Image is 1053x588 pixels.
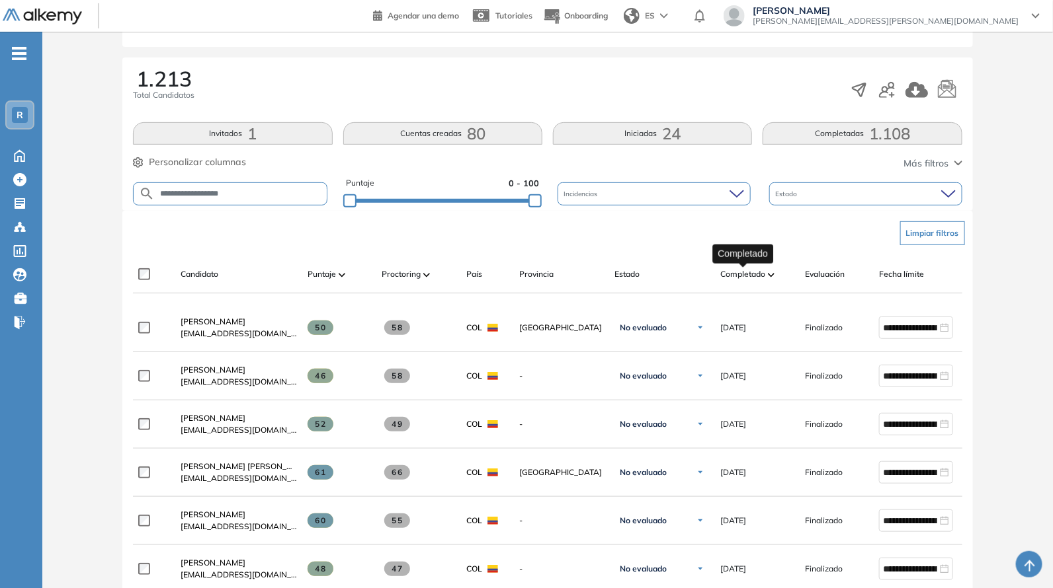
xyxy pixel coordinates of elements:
span: 58 [384,369,410,383]
span: 58 [384,320,410,335]
span: COL [466,370,482,382]
span: Puntaje [346,177,374,190]
a: [PERSON_NAME] [181,509,297,521]
img: Ícono de flecha [696,420,704,428]
img: arrow [660,13,668,18]
span: Total Candidatos [133,89,194,101]
span: Provincia [519,268,554,280]
div: Estado [769,182,962,205]
div: Completado [713,244,774,263]
div: Incidencias [558,182,751,205]
span: [DATE] [720,322,746,334]
span: [PERSON_NAME] [181,316,245,326]
span: 1.213 [136,68,192,89]
span: COL [466,515,482,527]
span: Proctoring [382,268,421,280]
span: Finalizado [805,370,843,382]
span: No evaluado [620,419,667,429]
img: SEARCH_ALT [139,186,155,202]
span: [DATE] [720,515,746,527]
span: Estado [776,189,800,199]
span: 55 [384,513,410,528]
span: No evaluado [620,515,667,526]
span: [DATE] [720,418,746,430]
button: Iniciadas24 [553,122,752,145]
span: [PERSON_NAME] [181,558,245,568]
span: 60 [308,513,333,528]
span: 47 [384,562,410,576]
span: [PERSON_NAME] [753,5,1019,16]
img: Logo [3,9,82,25]
a: [PERSON_NAME] [181,557,297,569]
span: 50 [308,320,333,335]
span: [PERSON_NAME][EMAIL_ADDRESS][PERSON_NAME][DOMAIN_NAME] [753,16,1019,26]
img: [missing "en.ARROW_ALT" translation] [423,273,430,277]
span: Finalizado [805,322,843,334]
span: [GEOGRAPHIC_DATA] [519,322,604,334]
img: COL [487,517,498,525]
span: No evaluado [620,564,667,574]
span: País [466,268,482,280]
span: Onboarding [564,11,608,20]
span: Fecha límite [879,268,924,280]
span: [GEOGRAPHIC_DATA] [519,466,604,478]
span: R [17,110,23,120]
span: 66 [384,465,410,480]
span: Finalizado [805,563,843,575]
span: Estado [614,268,640,280]
img: world [624,8,640,24]
img: [missing "en.ARROW_ALT" translation] [339,273,345,277]
span: No evaluado [620,467,667,478]
span: - [519,418,604,430]
span: 48 [308,562,333,576]
img: COL [487,372,498,380]
span: [EMAIL_ADDRESS][DOMAIN_NAME] [181,376,297,388]
span: [EMAIL_ADDRESS][DOMAIN_NAME] [181,328,297,340]
img: [missing "en.ARROW_ALT" translation] [768,273,775,277]
button: Más filtros [904,157,962,170]
span: - [519,370,604,382]
img: COL [487,468,498,476]
span: Evaluación [805,268,845,280]
img: Ícono de flecha [696,372,704,380]
a: [PERSON_NAME] [PERSON_NAME] [181,460,297,472]
span: 61 [308,465,333,480]
span: [EMAIL_ADDRESS][DOMAIN_NAME] [181,521,297,533]
img: Ícono de flecha [696,565,704,573]
span: No evaluado [620,322,667,333]
a: [PERSON_NAME] [181,316,297,328]
span: Finalizado [805,418,843,430]
span: 46 [308,369,333,383]
span: [EMAIL_ADDRESS][DOMAIN_NAME] [181,569,297,581]
span: COL [466,418,482,430]
span: [DATE] [720,370,746,382]
button: Invitados1 [133,122,332,145]
span: [PERSON_NAME] [181,413,245,423]
span: [PERSON_NAME] [181,509,245,519]
span: 52 [308,417,333,431]
span: 49 [384,417,410,431]
span: Incidencias [564,189,601,199]
button: Personalizar columnas [133,155,246,169]
span: Candidato [181,268,218,280]
span: [EMAIL_ADDRESS][DOMAIN_NAME] [181,472,297,484]
i: - [12,52,26,55]
button: Cuentas creadas80 [343,122,542,145]
span: COL [466,563,482,575]
button: Onboarding [543,2,608,30]
span: Finalizado [805,466,843,478]
img: Ícono de flecha [696,517,704,525]
span: [PERSON_NAME] [181,365,245,375]
img: Ícono de flecha [696,324,704,332]
a: Agendar una demo [373,7,459,22]
span: [EMAIL_ADDRESS][DOMAIN_NAME] [181,424,297,436]
a: [PERSON_NAME] [181,364,297,376]
img: Ícono de flecha [696,468,704,476]
span: Finalizado [805,515,843,527]
span: Agendar una demo [388,11,459,20]
span: COL [466,322,482,334]
span: Personalizar columnas [149,155,246,169]
button: Completadas1.108 [763,122,962,145]
span: COL [466,466,482,478]
a: [PERSON_NAME] [181,412,297,424]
